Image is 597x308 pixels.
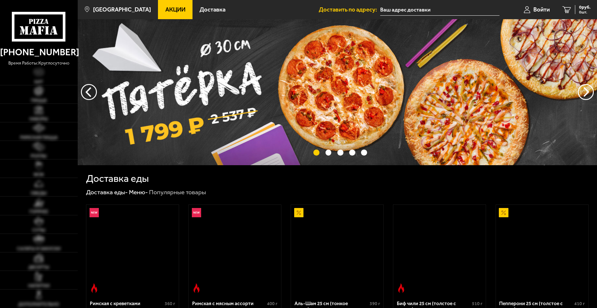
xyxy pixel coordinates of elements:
img: Острое блюдо [397,283,406,293]
span: 400 г [267,301,278,306]
span: Войти [533,7,550,13]
span: Супы [32,228,45,232]
span: [GEOGRAPHIC_DATA] [93,7,151,13]
a: Меню- [129,189,148,196]
button: предыдущий [578,84,594,100]
span: 0 руб. [579,5,591,10]
span: Напитки [28,283,50,288]
span: 390 г [370,301,380,306]
span: Десерты [28,265,49,269]
button: точки переключения [361,150,367,156]
span: Роллы [31,154,47,158]
span: Горячее [29,209,48,214]
img: Акционный [499,208,508,217]
img: Акционный [294,208,303,217]
h1: Доставка еды [86,173,149,183]
span: 0 шт. [579,10,591,14]
span: Наборы [29,117,48,121]
span: Доставка [200,7,225,13]
span: Хит [34,80,43,84]
a: Острое блюдоБиф чили 25 см (толстое с сыром) [393,205,486,296]
span: 410 г [574,301,585,306]
span: WOK [34,172,44,177]
span: Пицца [31,98,47,103]
input: Ваш адрес доставки [380,4,499,16]
a: НовинкаОстрое блюдоРимская с мясным ассорти [189,205,281,296]
span: Доставить по адресу: [319,7,380,13]
button: точки переключения [313,150,319,156]
div: Популярные товары [149,188,206,196]
button: точки переключения [326,150,332,156]
img: Новинка [90,208,99,217]
span: Римская пицца [20,135,58,140]
span: 510 г [472,301,483,306]
span: Обеды [31,191,47,195]
span: Акции [165,7,185,13]
a: НовинкаОстрое блюдоРимская с креветками [86,205,179,296]
button: точки переключения [337,150,343,156]
div: Римская с креветками [90,301,163,307]
img: Острое блюдо [90,283,99,293]
span: Дополнительно [18,302,59,306]
a: АкционныйАль-Шам 25 см (тонкое тесто) [291,205,383,296]
span: Салаты и закуски [17,246,60,251]
a: Доставка еды- [86,189,128,196]
span: 360 г [165,301,175,306]
a: АкционныйПепперони 25 см (толстое с сыром) [496,205,588,296]
img: Острое блюдо [192,283,201,293]
div: Римская с мясным ассорти [192,301,266,307]
button: следующий [81,84,97,100]
button: точки переключения [349,150,355,156]
img: Новинка [192,208,201,217]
